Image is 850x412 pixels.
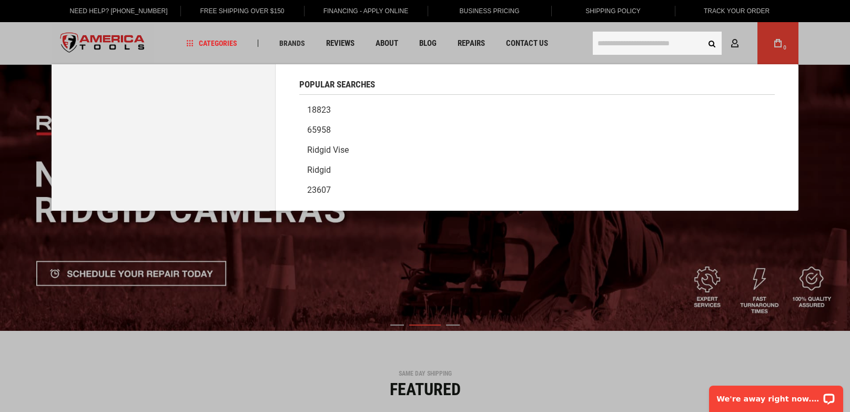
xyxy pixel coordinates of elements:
[279,40,305,47] span: Brands
[299,160,775,180] a: Ridgid
[187,40,237,47] span: Categories
[299,80,375,89] span: Popular Searches
[702,379,850,412] iframe: LiveChat chat widget
[299,120,775,140] a: 65958
[299,100,775,120] a: 18823
[702,33,722,53] button: Search
[299,140,775,160] a: Ridgid vise
[299,180,775,200] a: 23607
[182,36,242,51] a: Categories
[275,36,310,51] a: Brands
